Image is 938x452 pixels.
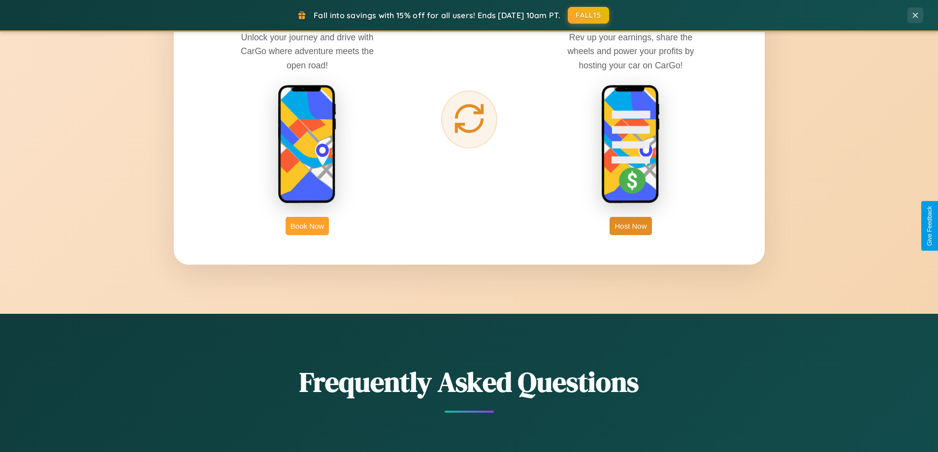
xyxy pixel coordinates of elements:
p: Rev up your earnings, share the wheels and power your profits by hosting your car on CarGo! [557,30,705,72]
p: Unlock your journey and drive with CarGo where adventure meets the open road! [233,30,381,72]
img: host phone [601,85,660,205]
h2: Frequently Asked Questions [174,363,765,401]
img: rent phone [278,85,337,205]
button: FALL15 [568,7,609,24]
span: Fall into savings with 15% off for all users! Ends [DATE] 10am PT. [314,10,560,20]
button: Book Now [286,217,329,235]
div: Give Feedback [926,206,933,246]
button: Host Now [610,217,651,235]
